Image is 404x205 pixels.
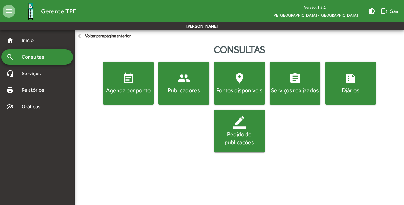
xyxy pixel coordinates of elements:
div: Serviços realizados [271,86,319,94]
div: Versão: 1.8.1 [266,3,363,11]
span: Relatórios [18,86,52,94]
mat-icon: headset_mic [6,70,14,77]
span: Sair [381,5,399,17]
span: Serviços [18,70,50,77]
mat-icon: multiline_chart [6,103,14,110]
mat-icon: border_color [233,116,246,129]
a: Gerente TPE [15,1,76,22]
mat-icon: search [6,53,14,61]
mat-icon: location_on [233,72,246,85]
mat-icon: people [178,72,190,85]
mat-icon: summarize [344,72,357,85]
span: Gráficos [18,103,49,110]
button: Pedido de publicações [214,110,265,152]
button: Serviços realizados [270,62,320,105]
button: Pontos disponíveis [214,62,265,105]
span: TPE [GEOGRAPHIC_DATA] - [GEOGRAPHIC_DATA] [266,11,363,19]
div: Diários [327,86,375,94]
div: Publicadores [160,86,208,94]
img: Logo [20,1,41,22]
mat-icon: event_note [122,72,135,85]
mat-icon: print [6,86,14,94]
div: Pedido de publicações [215,130,264,146]
button: Sair [378,5,401,17]
mat-icon: home [6,37,14,44]
div: Agenda por ponto [104,86,152,94]
mat-icon: menu [3,5,15,18]
div: Consultas [75,42,404,57]
span: Início [18,37,43,44]
button: Diários [325,62,376,105]
div: Pontos disponíveis [215,86,264,94]
button: Agenda por ponto [103,62,154,105]
mat-icon: assignment [289,72,301,85]
mat-icon: brightness_medium [368,7,376,15]
button: Publicadores [158,62,209,105]
mat-icon: arrow_back [77,33,85,40]
span: Gerente TPE [41,6,76,16]
mat-icon: logout [381,7,388,15]
span: Voltar para página anterior [77,33,131,40]
span: Consultas [18,53,52,61]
